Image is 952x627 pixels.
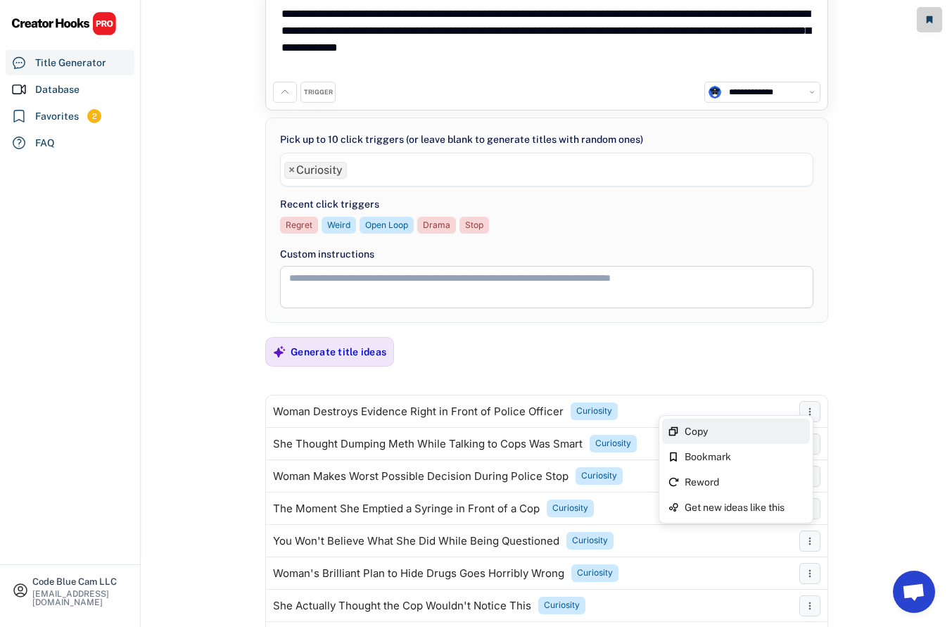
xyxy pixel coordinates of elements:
[709,86,721,99] img: unnamed.jpg
[291,346,386,358] div: Generate title ideas
[32,577,128,586] div: Code Blue Cam LLC
[286,220,312,232] div: Regret
[581,470,617,482] div: Curiosity
[35,109,79,124] div: Favorites
[35,136,55,151] div: FAQ
[284,162,347,179] li: Curiosity
[576,405,612,417] div: Curiosity
[35,56,106,70] div: Title Generator
[273,536,559,547] div: You Won't Believe What She Did While Being Questioned
[273,471,569,482] div: Woman Makes Worst Possible Decision During Police Stop
[273,568,564,579] div: Woman's Brilliant Plan to Hide Drugs Goes Horribly Wrong
[273,600,531,612] div: She Actually Thought the Cop Wouldn't Notice This
[35,82,80,97] div: Database
[595,438,631,450] div: Curiosity
[304,88,333,97] div: TRIGGER
[280,247,813,262] div: Custom instructions
[572,535,608,547] div: Curiosity
[893,571,935,613] a: Open chat
[365,220,408,232] div: Open Loop
[280,197,379,212] div: Recent click triggers
[465,220,483,232] div: Stop
[273,406,564,417] div: Woman Destroys Evidence Right in Front of Police Officer
[685,502,804,512] div: Get new ideas like this
[685,477,804,487] div: Reword
[685,452,804,462] div: Bookmark
[544,600,580,612] div: Curiosity
[423,220,450,232] div: Drama
[327,220,350,232] div: Weird
[273,503,540,514] div: The Moment She Emptied a Syringe in Front of a Cop
[552,502,588,514] div: Curiosity
[273,438,583,450] div: She Thought Dumping Meth While Talking to Cops Was Smart
[280,132,643,147] div: Pick up to 10 click triggers (or leave blank to generate titles with random ones)
[11,11,117,36] img: CHPRO%20Logo.svg
[685,426,804,436] div: Copy
[288,165,295,176] span: ×
[32,590,128,607] div: [EMAIL_ADDRESS][DOMAIN_NAME]
[87,110,101,122] div: 2
[577,567,613,579] div: Curiosity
